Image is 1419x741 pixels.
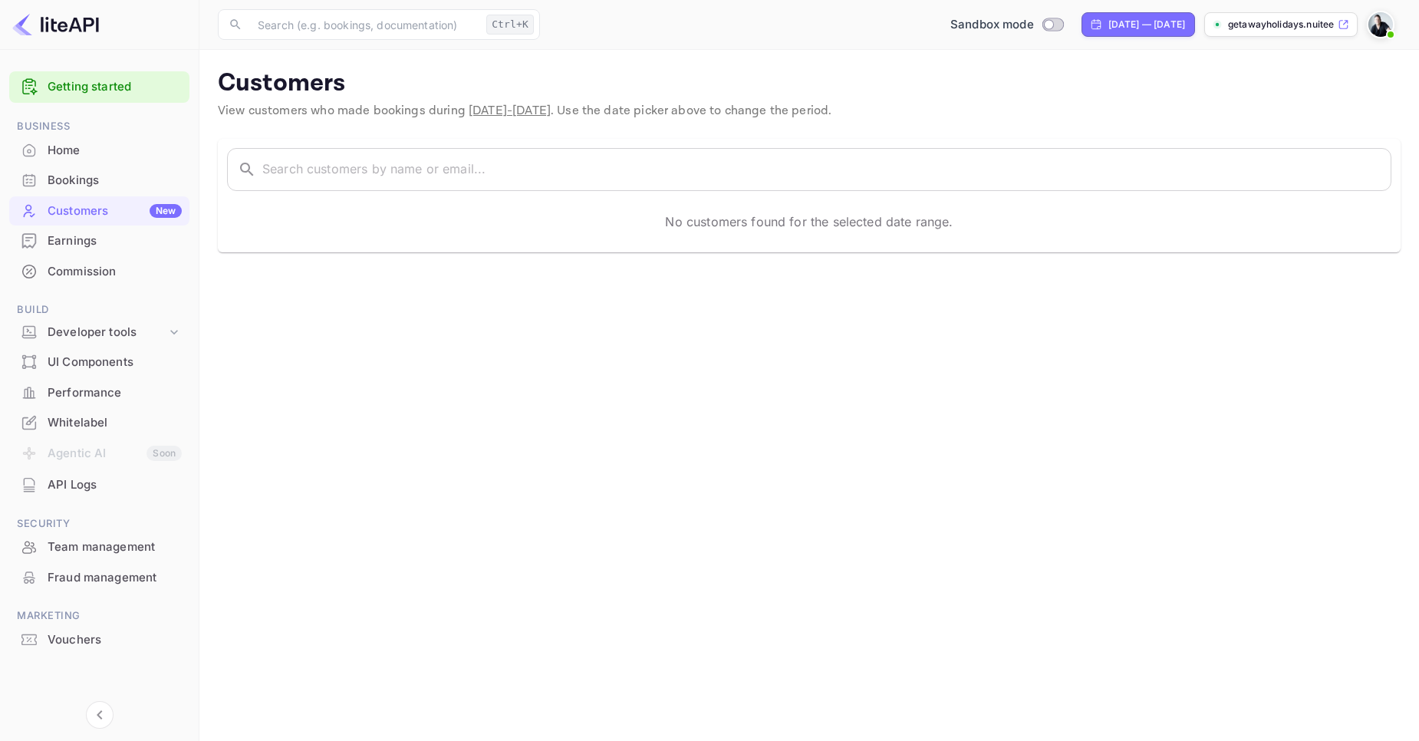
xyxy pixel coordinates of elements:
p: Customers [218,68,1401,99]
span: Business [9,118,189,135]
div: Ctrl+K [486,15,534,35]
span: [DATE] - [DATE] [469,103,551,119]
div: Getting started [9,71,189,103]
div: Performance [9,378,189,408]
a: Bookings [9,166,189,194]
a: API Logs [9,470,189,499]
a: Getting started [48,78,182,96]
div: API Logs [48,476,182,494]
div: Fraud management [48,569,182,587]
a: Performance [9,378,189,407]
span: View customers who made bookings during . Use the date picker above to change the period. [218,103,831,119]
div: Home [9,136,189,166]
div: Developer tools [9,319,189,346]
div: Commission [9,257,189,287]
p: No customers found for the selected date range. [665,212,953,231]
span: Sandbox mode [950,16,1034,34]
div: Team management [9,532,189,562]
span: Marketing [9,608,189,624]
a: UI Components [9,347,189,376]
img: Craig Cherlet [1368,12,1393,37]
div: Click to change the date range period [1082,12,1195,37]
a: Commission [9,257,189,285]
div: API Logs [9,470,189,500]
div: New [150,204,182,218]
div: Switch to Production mode [944,16,1069,34]
a: Vouchers [9,625,189,654]
div: UI Components [9,347,189,377]
div: Performance [48,384,182,402]
div: Bookings [48,172,182,189]
div: CustomersNew [9,196,189,226]
div: Earnings [48,232,182,250]
a: Home [9,136,189,164]
img: LiteAPI logo [12,12,99,37]
div: Commission [48,263,182,281]
span: Build [9,301,189,318]
div: Bookings [9,166,189,196]
div: Developer tools [48,324,166,341]
div: UI Components [48,354,182,371]
p: getawayholidays.nuitee... [1228,18,1335,31]
span: Security [9,515,189,532]
div: Vouchers [9,625,189,655]
a: CustomersNew [9,196,189,225]
div: Customers [48,203,182,220]
div: Whitelabel [48,414,182,432]
div: Fraud management [9,563,189,593]
div: Earnings [9,226,189,256]
div: Team management [48,538,182,556]
div: Whitelabel [9,408,189,438]
button: Collapse navigation [86,701,114,729]
input: Search customers by name or email... [262,148,1391,191]
a: Fraud management [9,563,189,591]
input: Search (e.g. bookings, documentation) [249,9,480,40]
div: [DATE] — [DATE] [1108,18,1185,31]
a: Whitelabel [9,408,189,436]
a: Team management [9,532,189,561]
a: Earnings [9,226,189,255]
div: Home [48,142,182,160]
div: Vouchers [48,631,182,649]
